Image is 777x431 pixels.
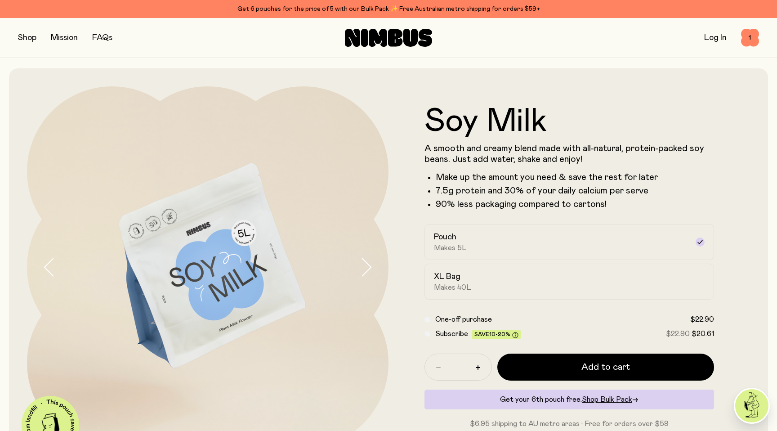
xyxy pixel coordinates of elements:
[424,418,714,429] p: $6.95 shipping to AU metro areas · Free for orders over $59
[436,185,714,196] li: 7.5g protein and 30% of your daily calcium per serve
[741,29,759,47] button: 1
[434,283,471,292] span: Makes 40L
[581,361,630,373] span: Add to cart
[424,390,714,409] div: Get your 6th pouch free.
[474,332,518,338] span: Save
[424,143,714,165] p: A smooth and creamy blend made with all-natural, protein-packed soy beans. Just add water, shake ...
[92,34,112,42] a: FAQs
[692,330,714,337] span: $20.61
[497,354,714,381] button: Add to cart
[704,34,727,42] a: Log In
[489,332,510,337] span: 10-20%
[666,330,690,337] span: $22.90
[690,316,714,323] span: $22.90
[51,34,78,42] a: Mission
[436,172,714,183] li: Make up the amount you need & save the rest for later
[735,389,768,422] img: agent
[436,199,714,210] p: 90% less packaging compared to cartons!
[434,243,467,252] span: Makes 5L
[424,105,714,138] h1: Soy Milk
[435,316,492,323] span: One-off purchase
[434,271,460,282] h2: XL Bag
[582,396,632,403] span: Shop Bulk Pack
[434,232,456,242] h2: Pouch
[435,330,468,337] span: Subscribe
[582,396,639,403] a: Shop Bulk Pack→
[18,4,759,14] div: Get 6 pouches for the price of 5 with our Bulk Pack ✨ Free Australian metro shipping for orders $59+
